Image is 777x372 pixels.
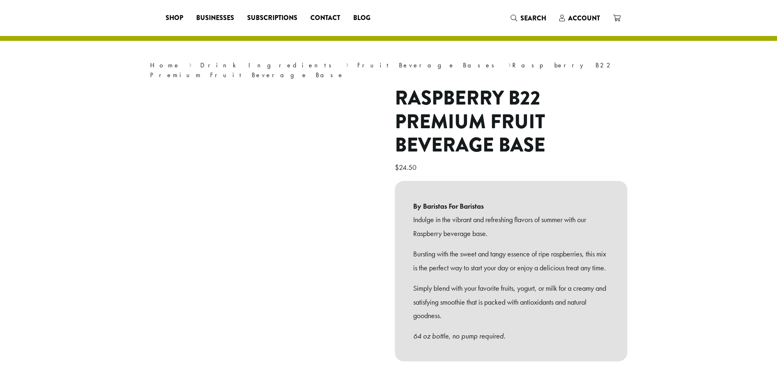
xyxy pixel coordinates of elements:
a: Search [504,11,553,25]
span: Businesses [196,13,234,23]
p: Indulge in the vibrant and refreshing flavors of summer with our Raspberry beverage base. [413,213,609,241]
a: Drink Ingredients [200,61,337,69]
a: Fruit Beverage Bases [357,61,500,69]
a: Home [150,61,180,69]
nav: Breadcrumb [150,60,627,80]
span: › [189,58,192,70]
p: Bursting with the sweet and tangy essence of ripe raspberries, this mix is the perfect way to sta... [413,247,609,275]
bdi: 24.50 [395,163,418,172]
span: Contact [310,13,340,23]
span: Subscriptions [247,13,297,23]
b: By Baristas For Baristas [413,199,609,213]
span: Search [520,13,546,23]
span: $ [395,163,399,172]
span: › [346,58,349,70]
p: Simply blend with your favorite fruits, yogurt, or milk for a creamy and satisfying smoothie that... [413,281,609,323]
span: › [508,58,511,70]
span: Account [568,13,600,23]
span: Shop [166,13,183,23]
em: 64 oz bottle, no pump required. [413,331,505,341]
a: Shop [159,11,190,25]
h1: Raspberry B22 Premium Fruit Beverage Base [395,87,627,157]
span: Blog [353,13,370,23]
